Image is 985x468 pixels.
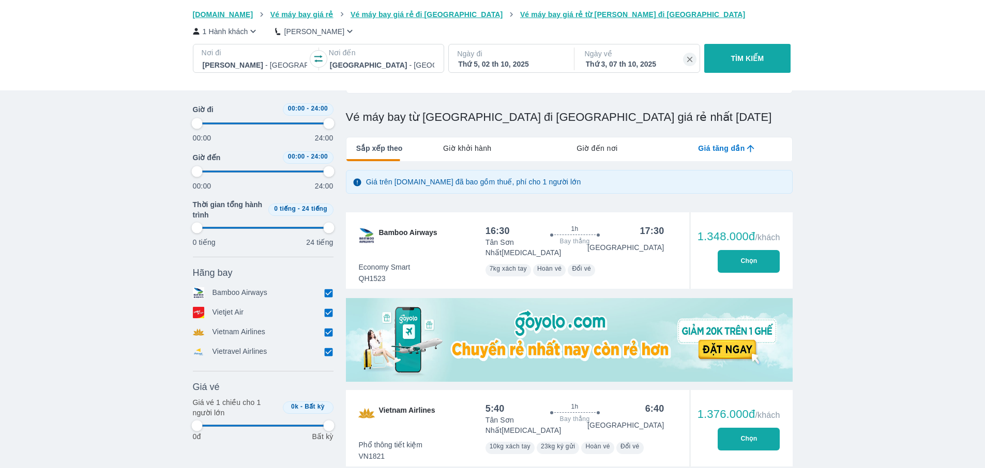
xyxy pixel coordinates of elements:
p: Bất kỳ [312,431,333,442]
span: 0k [291,403,298,410]
span: 1h [571,225,578,233]
span: Bamboo Airways [379,227,437,244]
p: [GEOGRAPHIC_DATA] [587,242,664,253]
button: 1 Hành khách [193,26,259,37]
p: Bamboo Airways [213,287,267,299]
img: VN [358,405,375,422]
p: [PERSON_NAME] [284,26,344,37]
span: Hãng bay [193,267,233,279]
span: 00:00 [288,105,305,112]
button: [PERSON_NAME] [275,26,355,37]
span: Bất kỳ [305,403,325,410]
img: QH [358,227,375,244]
span: [DOMAIN_NAME] [193,10,253,19]
nav: breadcrumb [193,9,793,20]
p: 24:00 [315,133,334,143]
span: /khách [755,411,780,419]
h1: Vé máy bay từ [GEOGRAPHIC_DATA] đi [GEOGRAPHIC_DATA] giá rẻ nhất [DATE] [346,110,793,124]
div: 1.376.000đ [698,408,780,420]
p: Nơi đến [329,48,435,58]
span: - [307,153,309,160]
span: 7kg xách tay [490,265,527,272]
p: 1 Hành khách [203,26,248,37]
p: 0 tiếng [193,237,216,247]
p: [GEOGRAPHIC_DATA] [587,420,664,430]
span: Vietnam Airlines [379,405,435,422]
span: Giá tăng dần [698,143,745,153]
span: Giờ đến [193,152,221,163]
img: media-0 [346,298,793,382]
p: Ngày đi [457,49,564,59]
div: lab API tabs example [402,137,792,159]
span: Sắp xếp theo [356,143,403,153]
span: 24:00 [311,105,328,112]
p: Ngày về [585,49,691,59]
span: - [300,403,302,410]
span: 0 tiếng [274,205,296,212]
button: Chọn [718,250,780,273]
span: Giờ đến nơi [577,143,617,153]
div: Thứ 5, 02 th 10, 2025 [458,59,563,69]
div: 16:30 [486,225,510,237]
span: Thời gian tổng hành trình [193,199,264,220]
span: Giờ đi [193,104,214,115]
p: Vietravel Airlines [213,346,267,357]
p: Nơi đi [202,48,308,58]
span: 24 tiếng [302,205,327,212]
span: Giá vé [193,381,220,393]
p: Vietjet Air [213,307,244,318]
span: Giờ khởi hành [443,143,491,153]
button: Chọn [718,428,780,450]
p: Tân Sơn Nhất [MEDICAL_DATA] [486,237,587,258]
p: 24 tiếng [306,237,333,247]
span: - [307,105,309,112]
span: 23kg ký gửi [541,443,575,450]
p: 24:00 [315,181,334,191]
span: QH1523 [359,273,411,284]
div: 5:40 [486,402,505,415]
p: 00:00 [193,181,211,191]
span: Hoàn vé [537,265,562,272]
p: 0đ [193,431,201,442]
span: - [298,205,300,212]
span: Vé máy bay giá rẻ đi [GEOGRAPHIC_DATA] [351,10,503,19]
p: Vietnam Airlines [213,326,266,338]
span: 10kg xách tay [490,443,531,450]
span: 24:00 [311,153,328,160]
div: Thứ 3, 07 th 10, 2025 [586,59,690,69]
button: TÌM KIẾM [704,44,791,73]
p: TÌM KIẾM [731,53,764,64]
span: VN1821 [359,451,423,461]
div: 6:40 [645,402,664,415]
span: Economy Smart [359,262,411,272]
p: Tân Sơn Nhất [MEDICAL_DATA] [486,415,587,435]
span: Vé máy bay giá rẻ [270,10,334,19]
span: /khách [755,233,780,242]
div: 17:30 [640,225,664,237]
span: Vé máy bay giá rẻ từ [PERSON_NAME] đi [GEOGRAPHIC_DATA] [520,10,746,19]
div: 1.348.000đ [698,230,780,243]
p: 00:00 [193,133,211,143]
span: Đổi vé [620,443,640,450]
span: 00:00 [288,153,305,160]
span: Phổ thông tiết kiệm [359,440,423,450]
span: Hoàn vé [585,443,610,450]
p: Giá vé 1 chiều cho 1 người lớn [193,397,279,418]
span: 1h [571,402,578,411]
p: Giá trên [DOMAIN_NAME] đã bao gồm thuế, phí cho 1 người lớn [366,177,581,187]
span: Đổi vé [572,265,591,272]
